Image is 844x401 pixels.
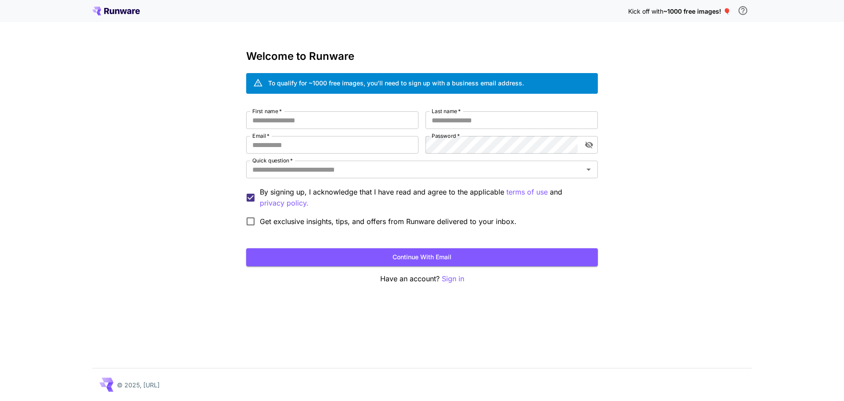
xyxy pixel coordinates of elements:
[252,132,269,140] label: Email
[663,7,731,15] span: ~1000 free images! 🎈
[246,50,598,63] h3: Welcome to Runware
[628,7,663,15] span: Kick off with
[246,248,598,266] button: Continue with email
[252,157,293,164] label: Quick question
[442,273,464,284] button: Sign in
[252,107,282,115] label: First name
[506,187,548,198] button: By signing up, I acknowledge that I have read and agree to the applicable and privacy policy.
[432,132,460,140] label: Password
[117,380,160,390] p: © 2025, [URL]
[260,198,309,209] button: By signing up, I acknowledge that I have read and agree to the applicable terms of use and
[246,273,598,284] p: Have an account?
[260,216,517,227] span: Get exclusive insights, tips, and offers from Runware delivered to your inbox.
[582,163,595,176] button: Open
[260,187,591,209] p: By signing up, I acknowledge that I have read and agree to the applicable and
[734,2,752,19] button: In order to qualify for free credit, you need to sign up with a business email address and click ...
[260,198,309,209] p: privacy policy.
[506,187,548,198] p: terms of use
[268,78,524,88] div: To qualify for ~1000 free images, you’ll need to sign up with a business email address.
[581,137,597,153] button: toggle password visibility
[432,107,461,115] label: Last name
